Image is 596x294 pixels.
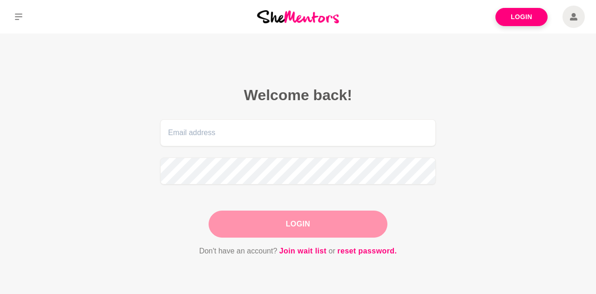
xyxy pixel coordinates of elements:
[160,119,436,146] input: Email address
[495,8,548,26] a: Login
[160,86,436,104] h2: Welcome back!
[160,245,436,257] p: Don't have an account? or
[257,10,339,23] img: She Mentors Logo
[279,245,327,257] a: Join wait list
[338,245,397,257] a: reset password.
